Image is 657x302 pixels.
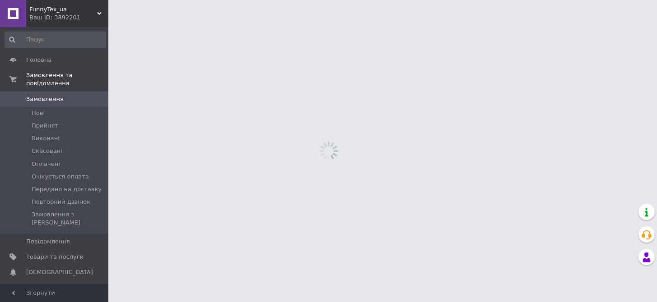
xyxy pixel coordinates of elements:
[26,268,93,276] span: [DEMOGRAPHIC_DATA]
[32,210,105,227] span: Замовлення з [PERSON_NAME]
[5,32,106,48] input: Пошук
[29,5,97,14] span: FunnyTex_ua
[26,71,108,87] span: Замовлення та повідомлення
[26,95,64,103] span: Замовлення
[26,253,84,261] span: Товари та послуги
[32,147,62,155] span: Скасовані
[29,14,108,22] div: Ваш ID: 3892201
[32,173,89,181] span: Очікується оплата
[32,160,60,168] span: Оплачені
[32,185,102,193] span: Передано на доставку
[26,56,51,64] span: Головна
[32,198,90,206] span: Повторний дзвінок
[32,109,45,117] span: Нові
[26,238,70,246] span: Повідомлення
[32,134,60,142] span: Виконані
[32,122,60,130] span: Прийняті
